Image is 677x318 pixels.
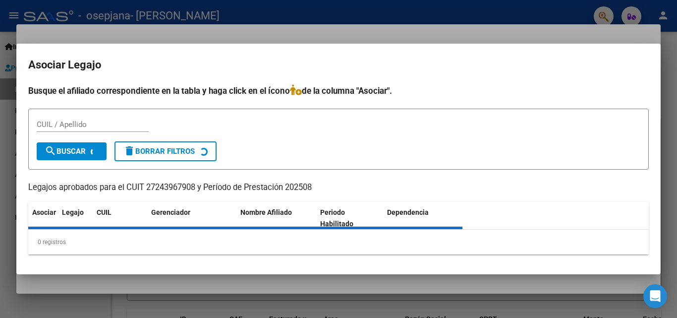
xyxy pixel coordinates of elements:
[151,208,190,216] span: Gerenciador
[643,284,667,308] div: Open Intercom Messenger
[387,208,429,216] span: Dependencia
[28,182,649,194] p: Legajos aprobados para el CUIT 27243967908 y Período de Prestación 202508
[28,230,649,254] div: 0 registros
[28,56,649,74] h2: Asociar Legajo
[32,208,56,216] span: Asociar
[97,208,112,216] span: CUIL
[123,147,195,156] span: Borrar Filtros
[45,147,86,156] span: Buscar
[114,141,217,161] button: Borrar Filtros
[58,202,93,235] datatable-header-cell: Legajo
[93,202,147,235] datatable-header-cell: CUIL
[236,202,316,235] datatable-header-cell: Nombre Afiliado
[45,145,56,157] mat-icon: search
[320,208,353,228] span: Periodo Habilitado
[316,202,383,235] datatable-header-cell: Periodo Habilitado
[28,84,649,97] h4: Busque el afiliado correspondiente en la tabla y haga click en el ícono de la columna "Asociar".
[37,142,107,160] button: Buscar
[383,202,463,235] datatable-header-cell: Dependencia
[147,202,236,235] datatable-header-cell: Gerenciador
[123,145,135,157] mat-icon: delete
[62,208,84,216] span: Legajo
[240,208,292,216] span: Nombre Afiliado
[28,202,58,235] datatable-header-cell: Asociar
